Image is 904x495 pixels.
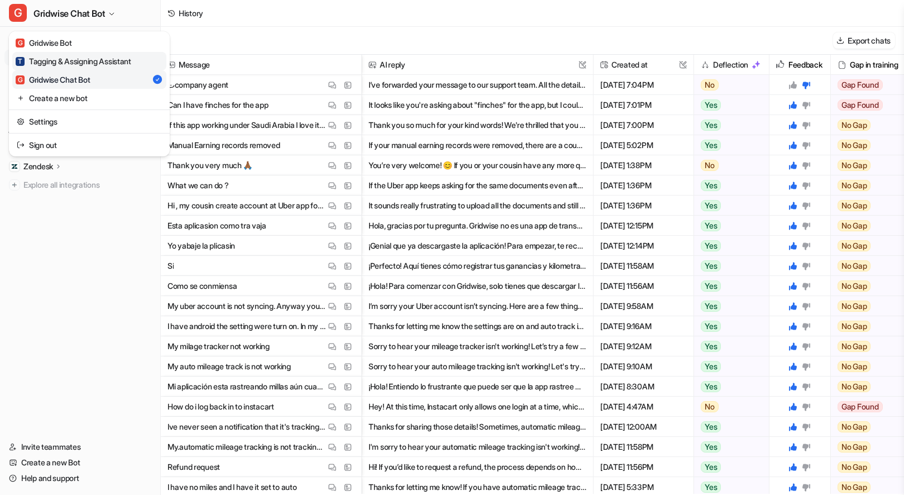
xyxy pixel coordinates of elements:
div: Gridwise Chat Bot [16,74,90,85]
img: reset [17,92,25,104]
span: T [16,57,25,66]
div: Tagging & Assigning Assistant [16,55,131,67]
a: Create a new bot [12,89,166,107]
div: GGridwise Chat Bot [9,31,170,156]
span: Gridwise Chat Bot [34,6,105,21]
a: Sign out [12,136,166,154]
span: G [16,75,25,84]
img: reset [17,139,25,151]
div: Gridwise Bot [16,37,72,49]
span: G [16,39,25,47]
a: Settings [12,112,166,131]
span: G [9,4,27,22]
img: reset [17,116,25,127]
